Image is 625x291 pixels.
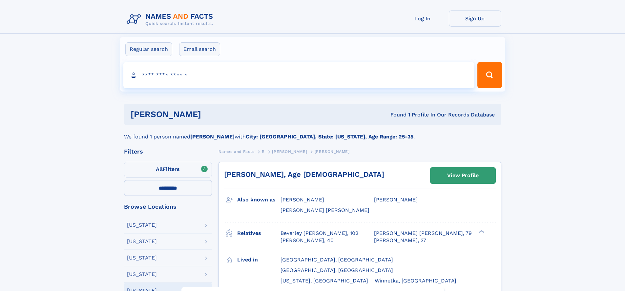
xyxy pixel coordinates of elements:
a: Log In [396,10,449,27]
div: View Profile [447,168,479,183]
div: [US_STATE] [127,255,157,260]
span: [PERSON_NAME] [272,149,307,154]
label: Email search [179,42,220,56]
a: [PERSON_NAME], 37 [374,237,426,244]
span: [GEOGRAPHIC_DATA], [GEOGRAPHIC_DATA] [281,267,393,273]
span: Winnetka, [GEOGRAPHIC_DATA] [375,278,456,284]
a: View Profile [430,168,495,183]
span: [PERSON_NAME] [281,197,324,203]
div: [US_STATE] [127,272,157,277]
div: [US_STATE] [127,222,157,228]
a: R [262,147,265,156]
img: Logo Names and Facts [124,10,219,28]
div: We found 1 person named with . [124,125,501,141]
a: Sign Up [449,10,501,27]
b: [PERSON_NAME] [190,134,235,140]
a: [PERSON_NAME] [PERSON_NAME], 79 [374,230,472,237]
label: Filters [124,162,212,177]
div: [US_STATE] [127,239,157,244]
h3: Lived in [237,254,281,265]
div: ❯ [477,229,485,234]
div: Browse Locations [124,204,212,210]
span: [PERSON_NAME] [PERSON_NAME] [281,207,369,213]
a: [PERSON_NAME], 40 [281,237,334,244]
span: [US_STATE], [GEOGRAPHIC_DATA] [281,278,368,284]
input: search input [123,62,475,88]
label: Regular search [125,42,172,56]
div: Filters [124,149,212,155]
span: All [156,166,163,172]
div: Found 1 Profile In Our Records Database [296,111,495,118]
a: Beverley [PERSON_NAME], 102 [281,230,358,237]
button: Search Button [477,62,502,88]
h1: [PERSON_NAME] [131,110,296,118]
span: R [262,149,265,154]
span: [GEOGRAPHIC_DATA], [GEOGRAPHIC_DATA] [281,257,393,263]
a: [PERSON_NAME] [272,147,307,156]
b: City: [GEOGRAPHIC_DATA], State: [US_STATE], Age Range: 25-35 [246,134,413,140]
h3: Also known as [237,194,281,205]
a: [PERSON_NAME], Age [DEMOGRAPHIC_DATA] [224,170,384,178]
span: [PERSON_NAME] [374,197,418,203]
a: Names and Facts [219,147,255,156]
span: [PERSON_NAME] [315,149,350,154]
h3: Relatives [237,228,281,239]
